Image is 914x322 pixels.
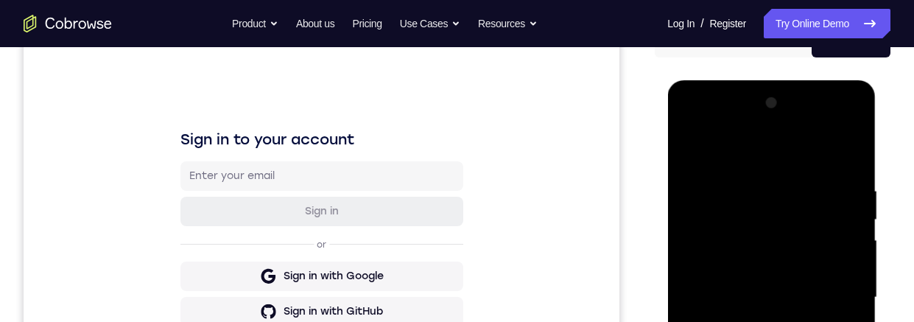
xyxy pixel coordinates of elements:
p: or [290,211,306,223]
button: Use Cases [400,9,460,38]
button: Sign in with Google [157,234,440,263]
a: About us [296,9,334,38]
a: Log In [667,9,695,38]
h1: Sign in to your account [157,101,440,122]
button: Product [232,9,278,38]
a: Try Online Demo [764,9,890,38]
input: Enter your email [166,141,431,155]
button: Resources [478,9,538,38]
div: Sign in with GitHub [260,276,359,291]
a: Register [710,9,746,38]
div: Sign in with Google [260,241,360,256]
span: / [700,15,703,32]
a: Go to the home page [24,15,112,32]
button: Sign in with GitHub [157,269,440,298]
a: Pricing [352,9,382,38]
button: Sign in [157,169,440,198]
